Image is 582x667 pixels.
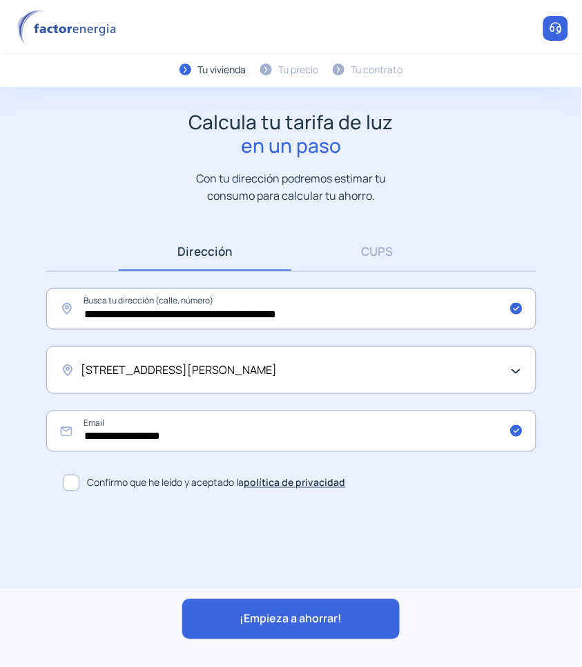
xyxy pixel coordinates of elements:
div: Tu contrato [351,62,403,77]
a: política de privacidad [244,476,346,489]
img: logo factor [14,10,124,48]
p: Con tu dirección podremos estimar tu consumo para calcular tu ahorro. [182,170,400,204]
span: Confirmo que he leído y aceptado la [88,476,346,491]
h1: Calcula tu tarifa de luz [189,111,394,157]
span: en un paso [189,134,394,158]
a: Dirección [119,232,291,271]
div: Tu vivienda [198,62,246,77]
span: ¡Empieza a ahorrar! [240,610,342,628]
img: llamar [549,21,563,35]
span: [STREET_ADDRESS][PERSON_NAME] [81,361,278,379]
div: Tu precio [279,62,319,77]
a: CUPS [291,232,464,271]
